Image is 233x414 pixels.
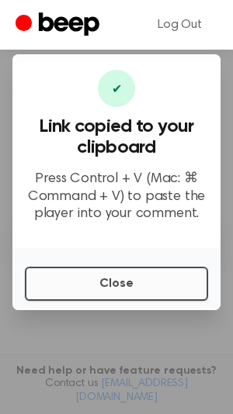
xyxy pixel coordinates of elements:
[25,171,208,223] p: Press Control + V (Mac: ⌘ Command + V) to paste the player into your comment.
[142,6,217,43] a: Log Out
[16,10,103,40] a: Beep
[25,116,208,158] h3: Link copied to your clipboard
[98,70,135,107] div: ✔
[25,267,208,301] button: Close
